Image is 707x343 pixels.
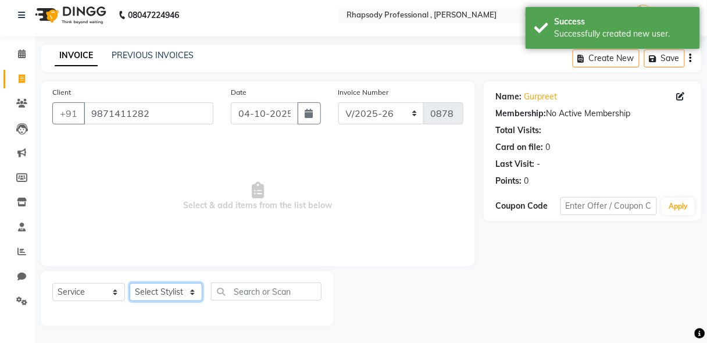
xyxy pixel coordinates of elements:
button: Create New [573,49,640,67]
div: 0 [524,175,529,187]
button: Apply [662,198,695,215]
div: Last Visit: [495,158,534,170]
div: Success [555,16,691,28]
input: Search by Name/Mobile/Email/Code [84,102,213,124]
div: Membership: [495,108,546,120]
a: PREVIOUS INVOICES [112,50,194,60]
div: Card on file: [495,141,543,153]
label: Invoice Number [338,87,389,98]
div: Name: [495,91,522,103]
button: +91 [52,102,85,124]
div: Points: [495,175,522,187]
span: Select & add items from the list below [52,138,463,255]
img: Admin [633,5,654,25]
div: No Active Membership [495,108,690,120]
div: 0 [545,141,550,153]
a: Gurpreet [524,91,557,103]
label: Date [231,87,247,98]
input: Enter Offer / Coupon Code [560,197,658,215]
div: - [537,158,540,170]
button: Save [644,49,685,67]
input: Search or Scan [211,283,322,301]
div: Total Visits: [495,124,541,137]
a: INVOICE [55,45,98,66]
div: Successfully created new user. [555,28,691,40]
label: Client [52,87,71,98]
div: Coupon Code [495,200,560,212]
